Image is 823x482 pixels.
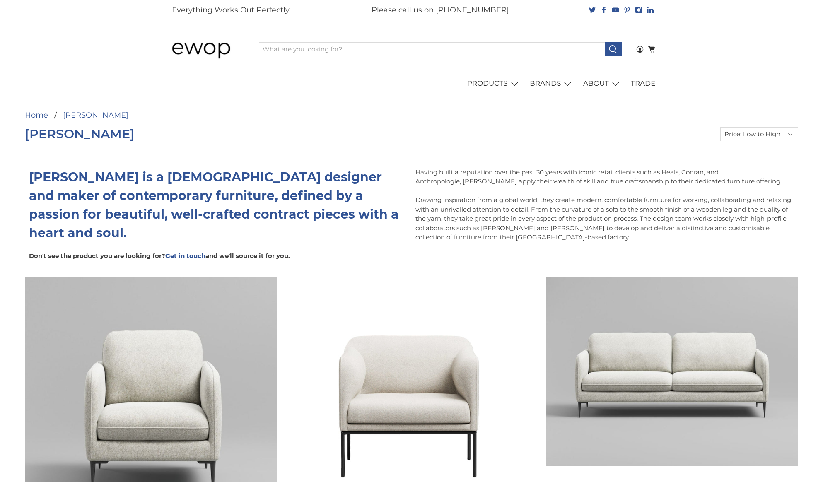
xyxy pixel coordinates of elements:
a: Home [25,111,48,119]
img: Annecy Medium Sofa [546,277,798,467]
nav: main navigation [163,72,660,95]
p: Please call us on [PHONE_NUMBER] [372,5,509,16]
strong: Don't see the product you are looking for? and we'll source it for you. [29,252,290,260]
a: ABOUT [578,72,626,95]
p: Drawing inspiration from a global world, they create modern, comfortable furniture for working, c... [415,195,794,242]
a: PRODUCTS [463,72,525,95]
nav: breadcrumbs [25,111,329,119]
h1: [PERSON_NAME] [25,127,135,141]
a: TRADE [626,72,660,95]
a: [PERSON_NAME] [63,111,128,119]
a: BRANDS [525,72,579,95]
div: Having built a reputation over the past 30 years with iconic retail clients such as Heals, Conran... [415,168,794,252]
p: Everything Works Out Perfectly [172,5,290,16]
input: What are you looking for? [259,42,605,56]
strong: [PERSON_NAME] is a [DEMOGRAPHIC_DATA] designer and maker of contemporary furniture, defined by a ... [29,169,399,241]
a: Get in touch [165,252,205,260]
